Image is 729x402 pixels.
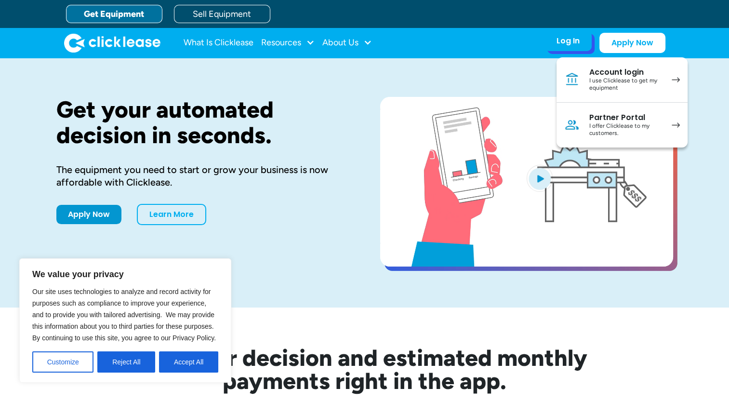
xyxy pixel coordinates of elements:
a: Apply Now [56,205,121,224]
a: Get Equipment [66,5,162,23]
a: Learn More [137,204,206,225]
img: arrow [672,77,680,82]
a: Sell Equipment [174,5,270,23]
div: I offer Clicklease to my customers. [589,122,662,137]
a: What Is Clicklease [184,33,253,53]
a: Partner PortalI offer Clicklease to my customers. [557,103,688,147]
div: We value your privacy [19,258,231,383]
a: open lightbox [380,97,673,267]
img: Blue play button logo on a light blue circular background [527,165,553,192]
h2: See your decision and estimated monthly payments right in the app. [95,346,635,392]
button: Customize [32,351,93,373]
img: arrow [672,122,680,128]
h1: Get your automated decision in seconds. [56,97,349,148]
div: Log In [557,36,580,46]
button: Reject All [97,351,155,373]
img: Clicklease logo [64,33,160,53]
a: Account loginI use Clicklease to get my equipment [557,57,688,103]
a: home [64,33,160,53]
div: About Us [322,33,372,53]
div: Resources [261,33,315,53]
img: Bank icon [564,72,580,87]
div: Partner Portal [589,113,662,122]
button: Accept All [159,351,218,373]
div: The equipment you need to start or grow your business is now affordable with Clicklease. [56,163,349,188]
nav: Log In [557,57,688,147]
div: Account login [589,67,662,77]
span: Our site uses technologies to analyze and record activity for purposes such as compliance to impr... [32,288,216,342]
div: I use Clicklease to get my equipment [589,77,662,92]
img: Person icon [564,117,580,133]
p: We value your privacy [32,268,218,280]
a: Apply Now [599,33,665,53]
